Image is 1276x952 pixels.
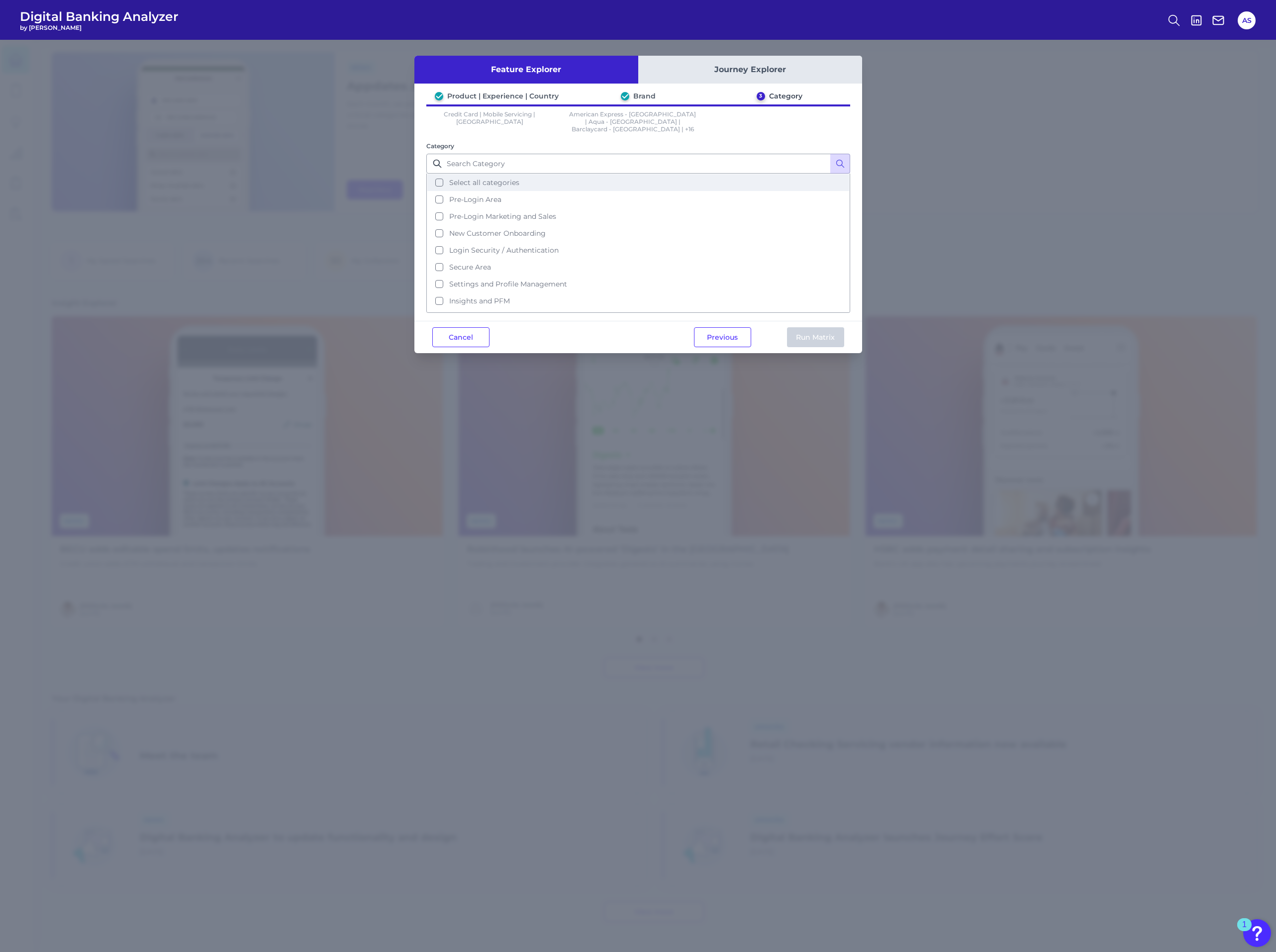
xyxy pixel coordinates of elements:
[1238,11,1256,29] button: AS
[426,142,454,150] label: Category
[449,195,501,204] span: Pre-Login Area
[432,327,490,347] button: Cancel
[20,24,179,31] span: by [PERSON_NAME]
[1242,925,1247,938] div: 1
[426,110,554,133] p: Credit Card | Mobile Servicing | [GEOGRAPHIC_DATA]
[427,309,849,326] button: Alerts
[633,92,656,100] div: Brand
[449,229,546,238] span: New Customer Onboarding
[449,212,556,221] span: Pre-Login Marketing and Sales
[449,178,519,187] span: Select all categories
[447,92,559,100] div: Product | Experience | Country
[449,280,567,288] span: Settings and Profile Management
[427,276,849,292] button: Settings and Profile Management
[427,259,849,276] button: Secure Area
[449,263,491,272] span: Secure Area
[427,208,849,225] button: Pre-Login Marketing and Sales
[757,92,765,100] div: 3
[769,92,802,100] div: Category
[427,242,849,259] button: Login Security / Authentication
[414,56,638,84] button: Feature Explorer
[427,174,849,191] button: Select all categories
[20,9,179,24] span: Digital Banking Analyzer
[1243,919,1271,947] button: Open Resource Center, 1 new notification
[638,56,862,84] button: Journey Explorer
[426,154,850,174] input: Search Category
[694,327,751,347] button: Previous
[427,225,849,242] button: New Customer Onboarding
[787,327,844,347] button: Run Matrix
[569,110,696,133] p: American Express - [GEOGRAPHIC_DATA] | Aqua - [GEOGRAPHIC_DATA] | Barclaycard - [GEOGRAPHIC_DATA]...
[427,191,849,208] button: Pre-Login Area
[449,246,559,255] span: Login Security / Authentication
[427,292,849,309] button: Insights and PFM
[449,296,510,305] span: Insights and PFM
